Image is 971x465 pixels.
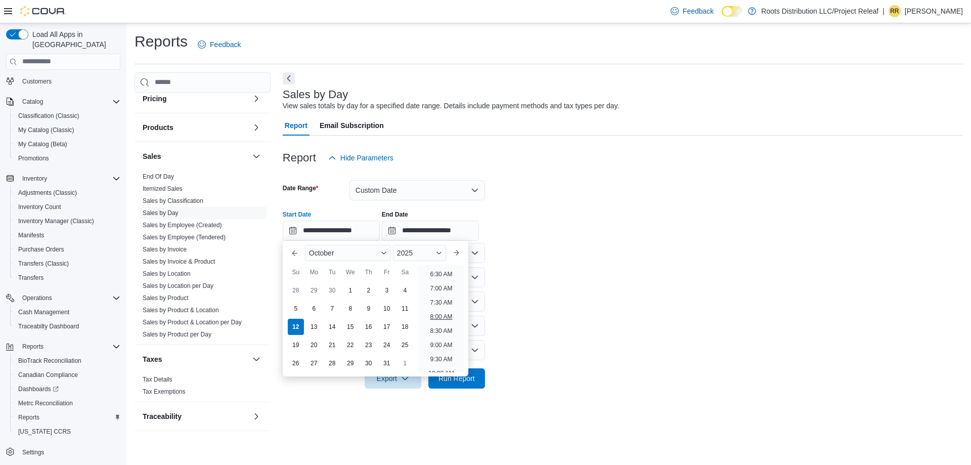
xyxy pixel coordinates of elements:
div: Su [288,264,304,280]
a: Purchase Orders [14,243,68,256]
div: View sales totals by day for a specified date range. Details include payment methods and tax type... [283,101,620,111]
div: day-21 [324,337,340,353]
button: Operations [2,291,124,305]
li: 9:30 AM [426,353,456,365]
li: 9:00 AM [426,339,456,351]
span: Sales by Location [143,270,191,278]
button: Open list of options [471,273,479,281]
button: Classification (Classic) [10,109,124,123]
button: [US_STATE] CCRS [10,425,124,439]
span: Reports [14,411,120,424]
span: Reports [22,343,43,351]
span: Hide Parameters [340,153,393,163]
h3: Taxes [143,354,162,364]
div: Button. Open the year selector. 2025 is currently selected. [393,245,446,261]
span: Reports [18,341,120,353]
span: Transfers [18,274,43,282]
div: day-8 [342,301,359,317]
a: Sales by Product per Day [143,331,211,338]
span: Sales by Location per Day [143,282,213,290]
span: Washington CCRS [14,426,120,438]
li: 8:00 AM [426,311,456,323]
div: day-13 [306,319,322,335]
span: Inventory Manager (Classic) [18,217,94,225]
button: Next [283,72,295,84]
span: Adjustments (Classic) [14,187,120,199]
a: Sales by Employee (Created) [143,222,222,229]
h1: Reports [135,31,188,52]
button: Inventory [18,173,51,185]
div: day-23 [361,337,377,353]
button: Metrc Reconciliation [10,396,124,410]
span: My Catalog (Classic) [14,124,120,136]
a: Customers [18,75,56,88]
button: Previous Month [287,245,303,261]
label: Date Range [283,184,319,192]
a: Traceabilty Dashboard [14,320,83,332]
div: rinardo russell [889,5,901,17]
span: Sales by Product per Day [143,330,211,339]
button: Traceability [250,410,262,422]
a: Inventory Count [14,201,65,213]
div: day-1 [397,355,413,371]
div: day-24 [379,337,395,353]
div: day-29 [342,355,359,371]
div: We [342,264,359,280]
a: Cash Management [14,306,73,318]
h3: Pricing [143,94,166,104]
div: day-30 [324,282,340,299]
div: Sa [397,264,413,280]
div: day-3 [379,282,395,299]
div: day-26 [288,355,304,371]
a: Itemized Sales [143,185,183,192]
button: Run Report [428,368,485,389]
div: day-22 [342,337,359,353]
button: Inventory [2,172,124,186]
span: Promotions [18,154,49,162]
div: day-17 [379,319,395,335]
div: day-11 [397,301,413,317]
span: Purchase Orders [14,243,120,256]
span: My Catalog (Beta) [14,138,120,150]
div: Mo [306,264,322,280]
a: Canadian Compliance [14,369,82,381]
a: Transfers [14,272,48,284]
li: 10:00 AM [424,367,458,379]
a: Reports [14,411,43,424]
a: Sales by Location [143,270,191,277]
a: Tax Exemptions [143,388,186,395]
span: Feedback [210,39,241,50]
a: Dashboards [14,383,63,395]
span: Transfers (Classic) [14,258,120,270]
span: Traceabilty Dashboard [14,320,120,332]
span: Report [285,115,307,136]
span: End Of Day [143,173,174,181]
a: Inventory Manager (Classic) [14,215,98,227]
div: day-20 [306,337,322,353]
span: Reports [18,413,39,421]
div: day-15 [342,319,359,335]
input: Press the down key to open a popover containing a calendar. [382,221,479,241]
button: My Catalog (Beta) [10,137,124,151]
span: Purchase Orders [18,245,64,253]
button: Purchase Orders [10,242,124,257]
span: Cash Management [14,306,120,318]
span: Sales by Invoice & Product [143,258,215,266]
span: Manifests [18,231,44,239]
button: Pricing [250,93,262,105]
a: Feedback [667,1,718,21]
div: Th [361,264,377,280]
h3: Products [143,122,173,133]
button: Export [365,368,421,389]
li: 7:30 AM [426,297,456,309]
span: My Catalog (Classic) [18,126,74,134]
div: day-29 [306,282,322,299]
span: Classification (Classic) [14,110,120,122]
div: day-4 [397,282,413,299]
button: Adjustments (Classic) [10,186,124,200]
a: My Catalog (Classic) [14,124,78,136]
button: Sales [250,150,262,162]
span: Feedback [683,6,714,16]
span: Transfers (Classic) [18,260,69,268]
